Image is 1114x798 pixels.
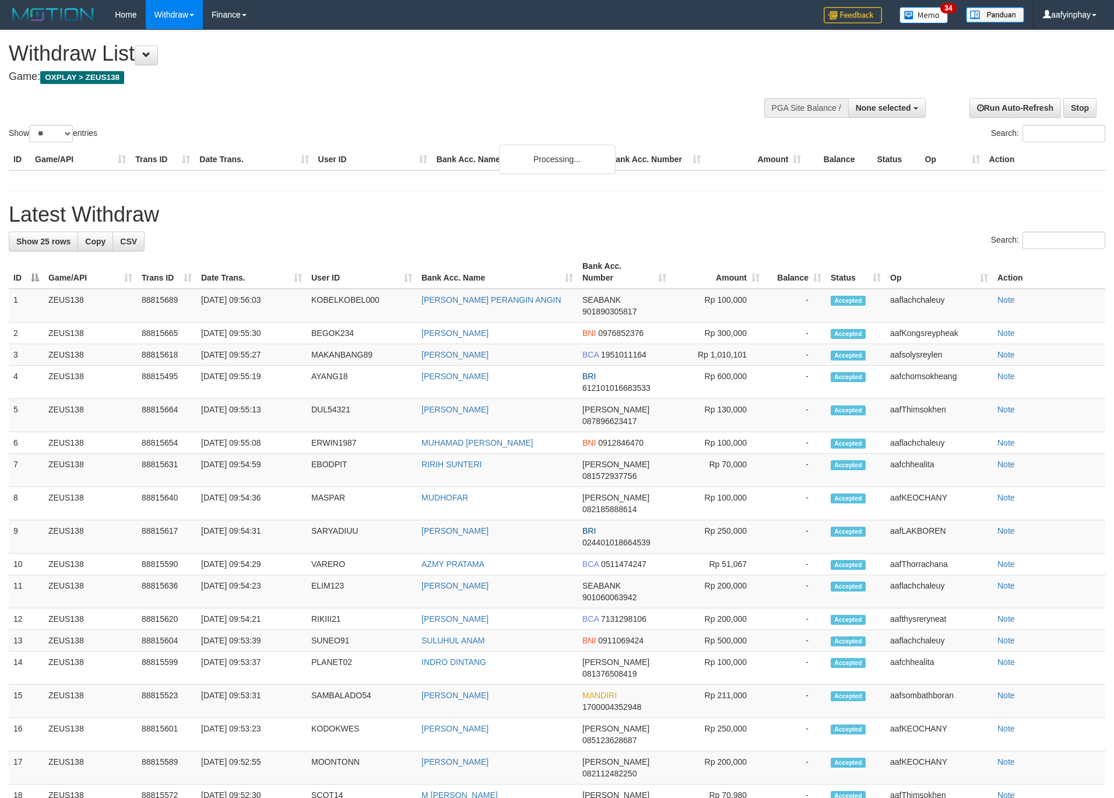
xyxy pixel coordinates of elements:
[671,520,764,554] td: Rp 250,000
[196,487,307,520] td: [DATE] 09:54:36
[997,405,1015,414] a: Note
[831,296,866,306] span: Accepted
[196,751,307,785] td: [DATE] 09:52:55
[985,149,1105,170] th: Action
[307,366,417,399] td: AYANG18
[582,493,649,502] span: [PERSON_NAME]
[831,460,866,470] span: Accepted
[848,98,926,118] button: None selected
[671,323,764,344] td: Rp 300,000
[671,751,764,785] td: Rp 200,000
[9,232,78,251] a: Show 25 rows
[196,685,307,718] td: [DATE] 09:53:31
[671,256,764,289] th: Amount: activate to sort column ascending
[307,630,417,652] td: SUNEO91
[764,344,826,366] td: -
[432,149,605,170] th: Bank Acc. Name
[997,559,1015,569] a: Note
[997,691,1015,700] a: Note
[44,344,137,366] td: ZEUS138
[899,7,948,23] img: Button%20Memo.svg
[997,460,1015,469] a: Note
[421,559,484,569] a: AZMY PRATAMA
[966,7,1024,23] img: panduan.png
[831,494,866,503] span: Accepted
[307,432,417,454] td: ERWIN1987
[885,454,993,487] td: aafchhealita
[582,438,596,447] span: BNI
[137,366,196,399] td: 88815495
[831,691,866,701] span: Accepted
[9,652,44,685] td: 14
[44,520,137,554] td: ZEUS138
[307,554,417,575] td: VARERO
[307,256,417,289] th: User ID: activate to sort column ascending
[885,366,993,399] td: aafchomsokheang
[885,630,993,652] td: aaflachchaleuy
[196,256,307,289] th: Date Trans.: activate to sort column ascending
[44,289,137,323] td: ZEUS138
[44,652,137,685] td: ZEUS138
[40,71,124,84] span: OXPLAY > ZEUS138
[9,149,30,170] th: ID
[764,289,826,323] td: -
[137,652,196,685] td: 88815599
[9,289,44,323] td: 1
[9,432,44,454] td: 6
[137,685,196,718] td: 88815523
[44,432,137,454] td: ZEUS138
[671,432,764,454] td: Rp 100,000
[601,559,646,569] span: Copy 0511474247 to clipboard
[885,575,993,608] td: aaflachchaleuy
[598,438,644,447] span: Copy 0912846470 to clipboard
[582,460,649,469] span: [PERSON_NAME]
[831,439,866,449] span: Accepted
[421,372,489,381] a: [PERSON_NAME]
[806,149,872,170] th: Balance
[9,520,44,554] td: 9
[831,724,866,734] span: Accepted
[196,520,307,554] td: [DATE] 09:54:31
[885,718,993,751] td: aafKEOCHANY
[582,669,637,678] span: Copy 081376508419 to clipboard
[582,526,596,535] span: BRI
[764,487,826,520] td: -
[582,691,617,700] span: MANDIRI
[582,702,641,712] span: Copy 1700004352948 to clipboard
[997,614,1015,624] a: Note
[671,685,764,718] td: Rp 211,000
[764,751,826,785] td: -
[993,256,1105,289] th: Action
[137,487,196,520] td: 88815640
[885,289,993,323] td: aaflachchaleuy
[991,232,1105,249] label: Search:
[9,71,731,83] h4: Game:
[997,724,1015,733] a: Note
[831,582,866,591] span: Accepted
[44,718,137,751] td: ZEUS138
[421,460,482,469] a: RIRIH SUNTERI
[9,575,44,608] td: 11
[764,685,826,718] td: -
[307,289,417,323] td: KOBELKOBEL000
[582,581,621,590] span: SEABANK
[196,344,307,366] td: [DATE] 09:55:27
[196,366,307,399] td: [DATE] 09:55:19
[9,344,44,366] td: 3
[764,454,826,487] td: -
[997,328,1015,338] a: Note
[997,493,1015,502] a: Note
[764,256,826,289] th: Balance: activate to sort column ascending
[885,487,993,520] td: aafKEOCHANY
[9,454,44,487] td: 7
[582,328,596,338] span: BNI
[582,593,637,602] span: Copy 901060063942 to clipboard
[196,630,307,652] td: [DATE] 09:53:39
[137,399,196,432] td: 88815664
[671,487,764,520] td: Rp 100,000
[307,323,417,344] td: BEGOK234
[582,372,596,381] span: BRI
[831,351,866,360] span: Accepted
[582,505,637,514] span: Copy 082185888614 to clipboard
[196,432,307,454] td: [DATE] 09:55:08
